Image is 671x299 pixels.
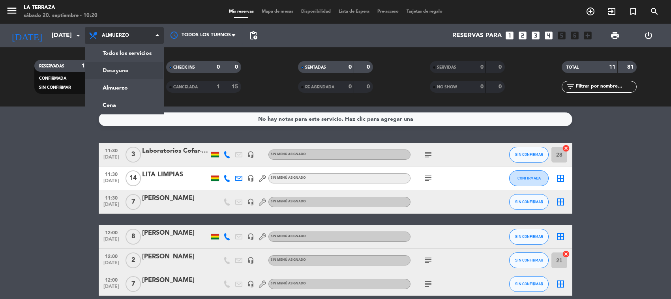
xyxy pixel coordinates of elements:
a: Cena [85,97,163,114]
span: SIN CONFIRMAR [515,200,543,204]
i: subject [424,174,433,183]
i: border_all [556,197,565,207]
i: headset_mic [247,233,254,240]
span: Sin menú asignado [271,153,306,156]
div: [PERSON_NAME] [142,193,209,204]
i: add_circle_outline [586,7,595,16]
span: SIN CONFIRMAR [515,282,543,286]
button: SIN CONFIRMAR [509,229,549,245]
button: SIN CONFIRMAR [509,276,549,292]
a: Todos los servicios [85,45,163,62]
strong: 11 [609,64,615,70]
span: [DATE] [101,260,121,269]
span: 12:00 [101,275,121,284]
span: RESERVADAS [39,64,64,68]
i: looks_one [504,30,515,41]
strong: 81 [627,64,635,70]
span: SIN CONFIRMAR [39,86,71,90]
span: CONFIRMADA [517,176,541,180]
i: exit_to_app [607,7,617,16]
div: [PERSON_NAME] [142,252,209,262]
span: TOTAL [566,65,579,69]
span: 7 [126,276,141,292]
div: [PERSON_NAME] [142,275,209,286]
i: looks_two [517,30,528,41]
i: headset_mic [247,151,254,158]
span: 11:30 [101,169,121,178]
i: headset_mic [247,280,254,288]
span: Sin menú asignado [271,235,306,238]
span: 8 [126,229,141,245]
i: headset_mic [247,257,254,264]
a: Desayuno [85,62,163,79]
strong: 0 [499,64,503,70]
input: Filtrar por nombre... [575,82,636,91]
button: CONFIRMADA [509,170,549,186]
div: [PERSON_NAME] [142,228,209,238]
i: [DATE] [6,27,48,44]
strong: 11 [82,63,88,69]
a: Almuerzo [85,79,163,97]
span: SIN CONFIRMAR [515,234,543,239]
i: power_settings_new [644,31,653,40]
i: search [650,7,659,16]
span: 14 [126,170,141,186]
strong: 15 [232,84,240,90]
strong: 0 [349,64,352,70]
span: 11:30 [101,193,121,202]
button: menu [6,5,18,19]
span: SENTADAS [305,65,326,69]
span: CHECK INS [173,65,195,69]
span: SIN CONFIRMAR [515,258,543,262]
strong: 0 [235,64,240,70]
span: 3 [126,147,141,163]
span: print [610,31,620,40]
div: sábado 20. septiembre - 10:20 [24,12,97,20]
span: [DATE] [101,155,121,164]
span: Almuerzo [102,33,129,38]
span: [DATE] [101,202,121,211]
span: 12:00 [101,251,121,260]
span: 7 [126,194,141,210]
span: pending_actions [249,31,258,40]
i: cancel [562,144,570,152]
button: SIN CONFIRMAR [509,194,549,210]
span: Pre-acceso [373,9,403,14]
strong: 0 [480,84,484,90]
strong: 0 [367,64,371,70]
i: border_all [556,279,565,289]
span: Sin menú asignado [271,282,306,285]
div: La Terraza [24,4,97,12]
i: headset_mic [247,175,254,182]
span: 11:30 [101,146,121,155]
span: SIN CONFIRMAR [515,152,543,157]
i: subject [424,279,433,289]
span: Sin menú asignado [271,258,306,262]
i: cancel [562,250,570,258]
i: filter_list [566,82,575,92]
i: border_all [556,174,565,183]
i: looks_5 [557,30,567,41]
span: [DATE] [101,178,121,187]
button: SIN CONFIRMAR [509,147,549,163]
i: menu [6,5,18,17]
span: 2 [126,252,141,268]
span: RE AGENDADA [305,85,334,89]
span: Mis reservas [225,9,258,14]
button: SIN CONFIRMAR [509,252,549,268]
i: subject [424,256,433,265]
div: No hay notas para este servicio. Haz clic para agregar una [258,115,413,124]
i: looks_3 [530,30,541,41]
strong: 0 [217,64,220,70]
i: add_box [583,30,593,41]
span: Reservas para [452,32,502,39]
span: [DATE] [101,237,121,246]
span: NO SHOW [437,85,457,89]
strong: 0 [367,84,371,90]
span: Sin menú asignado [271,200,306,203]
div: Laboratorios Cofar- [PERSON_NAME]. [142,146,209,156]
span: Disponibilidad [297,9,335,14]
i: looks_4 [544,30,554,41]
span: Mapa de mesas [258,9,297,14]
i: turned_in_not [628,7,638,16]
